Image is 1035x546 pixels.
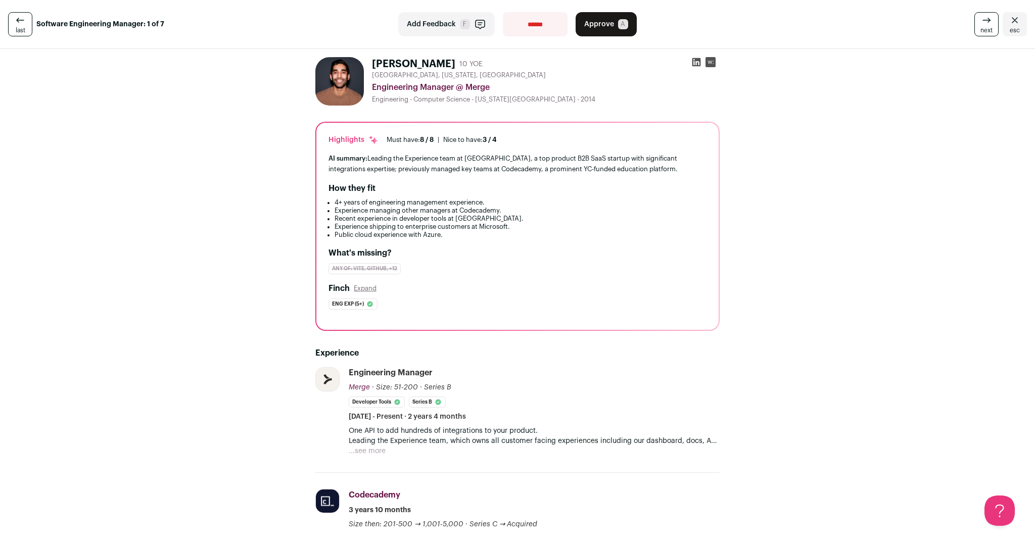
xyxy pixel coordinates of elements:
[335,231,707,239] li: Public cloud experience with Azure.
[349,426,720,436] p: One API to add hundreds of integrations to your product.
[980,26,993,34] span: next
[349,446,386,456] button: ...see more
[328,155,367,162] span: AI summary:
[372,95,720,104] div: Engineering - Computer Science - [US_STATE][GEOGRAPHIC_DATA] - 2014
[1003,12,1027,36] a: Close
[328,182,375,194] h2: How they fit
[16,26,25,34] span: last
[349,491,400,499] span: Codecademy
[420,136,434,143] span: 8 / 8
[469,521,538,528] span: Series C → Acquired
[349,436,720,446] p: Leading the Experience team, which owns all customer facing experiences including our dashboard, ...
[618,19,628,29] span: A
[460,19,470,29] span: F
[576,12,637,36] button: Approve A
[420,382,422,392] span: ·
[335,223,707,231] li: Experience shipping to enterprise customers at Microsoft.
[409,396,446,408] li: Series B
[332,299,364,309] span: Eng exp (5+)
[483,136,497,143] span: 3 / 4
[443,136,497,144] div: Nice to have:
[328,247,707,259] h2: What's missing?
[372,81,720,93] div: Engineering Manager @ Merge
[372,71,546,79] span: [GEOGRAPHIC_DATA], [US_STATE], [GEOGRAPHIC_DATA]
[316,368,339,391] img: a73b6021f7cc7038f4c31a9cdd57a90866dfeafa8ae776a692ac4dbe2d5af2ad.jpg
[316,489,339,513] img: f395d21ad0c19975f27c63e50d205c89853cbfe17bd2c516ad06637acab98438.jpg
[407,19,456,29] span: Add Feedback
[349,384,370,391] span: Merge
[349,396,405,408] li: Developer Tools
[349,412,466,422] span: [DATE] - Present · 2 years 4 months
[335,215,707,223] li: Recent experience in developer tools at [GEOGRAPHIC_DATA].
[387,136,434,144] div: Must have:
[349,505,411,515] span: 3 years 10 months
[398,12,495,36] button: Add Feedback F
[372,57,455,71] h1: [PERSON_NAME]
[984,495,1015,526] iframe: Help Scout Beacon - Open
[328,263,401,274] div: Any of: Vite, GitHub, +12
[328,135,379,145] div: Highlights
[335,198,707,207] li: 4+ years of engineering management experience.
[974,12,999,36] a: next
[36,19,164,29] strong: Software Engineering Manager: 1 of 7
[424,384,451,391] span: Series B
[349,521,463,528] span: Size then: 201-500 → 1,001-5,000
[8,12,32,36] a: last
[328,282,350,294] h2: Finch
[354,284,377,292] button: Expand
[465,519,467,529] span: ·
[349,367,433,378] div: Engineering Manager
[387,136,497,144] ul: |
[328,153,707,174] div: Leading the Experience team at [GEOGRAPHIC_DATA], a top product B2B SaaS startup with significant...
[584,19,614,29] span: Approve
[335,207,707,215] li: Experience managing other managers at Codecademy.
[315,57,364,106] img: 33113331b468e3c0ac557a2fa233982c81bb7f09b00536a06a9958eb59f3fd90.jpg
[315,347,720,359] h2: Experience
[1010,26,1020,34] span: esc
[372,384,418,391] span: · Size: 51-200
[459,59,483,69] div: 10 YOE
